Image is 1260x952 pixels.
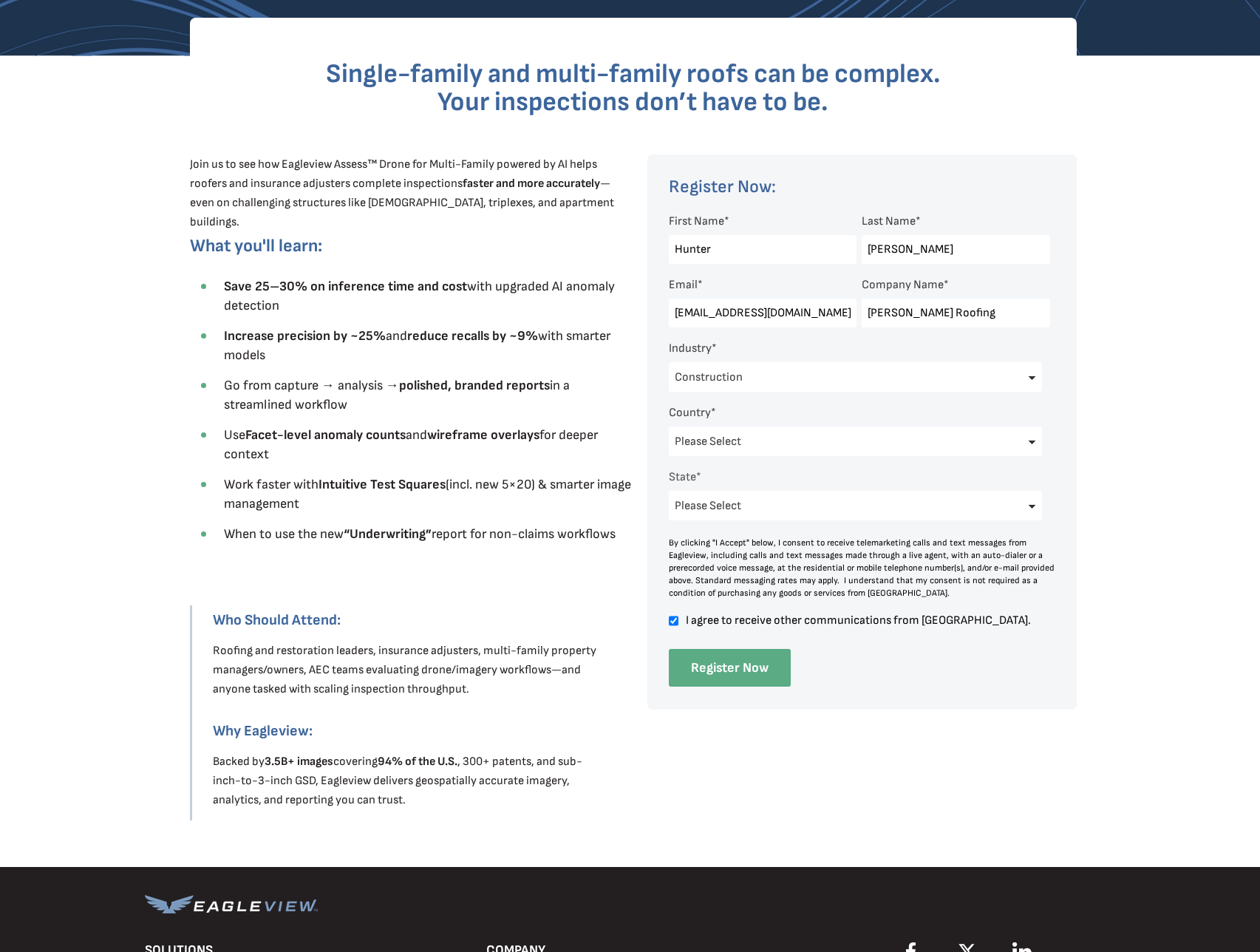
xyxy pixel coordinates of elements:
span: Use and for deeper context [224,427,598,462]
div: By clicking "I Accept" below, I consent to receive telemarketing calls and text messages from Eag... [669,537,1056,599]
input: Register Now [669,649,791,687]
span: with upgraded AI anomaly detection [224,279,615,313]
span: Go from capture → analysis → in a streamlined workflow [224,378,570,412]
strong: faster and more accurately [463,177,600,191]
span: First Name [669,214,724,228]
strong: wireframe overlays [427,427,539,443]
span: Your inspections don’t have to be. [437,86,828,118]
span: Register Now: [669,176,776,197]
span: Single-family and multi-family roofs can be complex. [326,58,941,90]
span: Industry [669,341,712,356]
strong: Save 25–30% on inference time and cost [224,279,467,294]
strong: “Underwriting” [344,526,432,542]
span: Country [669,406,711,420]
span: Work faster with (incl. new 5×20) & smarter image management [224,477,631,511]
strong: 3.5B+ images [265,755,333,769]
strong: Increase precision by ~25% [224,328,386,344]
span: When to use the new report for non-claims workflows [224,526,616,542]
span: State [669,470,696,484]
span: Join us to see how Eagleview Assess™ Drone for Multi-Family powered by AI helps roofers and insur... [190,157,614,229]
strong: Intuitive Test Squares [319,477,446,492]
span: I agree to receive other communications from [GEOGRAPHIC_DATA]. [684,614,1050,627]
strong: polished, branded reports [399,378,550,393]
span: Roofing and restoration leaders, insurance adjusters, multi-family property managers/owners, AEC ... [213,644,596,696]
span: Company Name [862,278,944,292]
input: I agree to receive other communications from [GEOGRAPHIC_DATA]. [669,614,678,628]
strong: 94% of the U.S. [378,755,457,769]
strong: Who Should Attend: [213,611,341,629]
strong: reduce recalls by ~9% [407,328,538,344]
strong: Why Eagleview: [213,722,313,740]
span: Last Name [862,214,916,228]
span: What you'll learn: [190,235,322,256]
strong: Facet-level anomaly counts [245,427,406,443]
span: Email [669,278,698,292]
span: Backed by covering , 300+ patents, and sub-inch-to-3-inch GSD, Eagleview delivers geospatially ac... [213,755,582,807]
span: and with smarter models [224,328,610,363]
